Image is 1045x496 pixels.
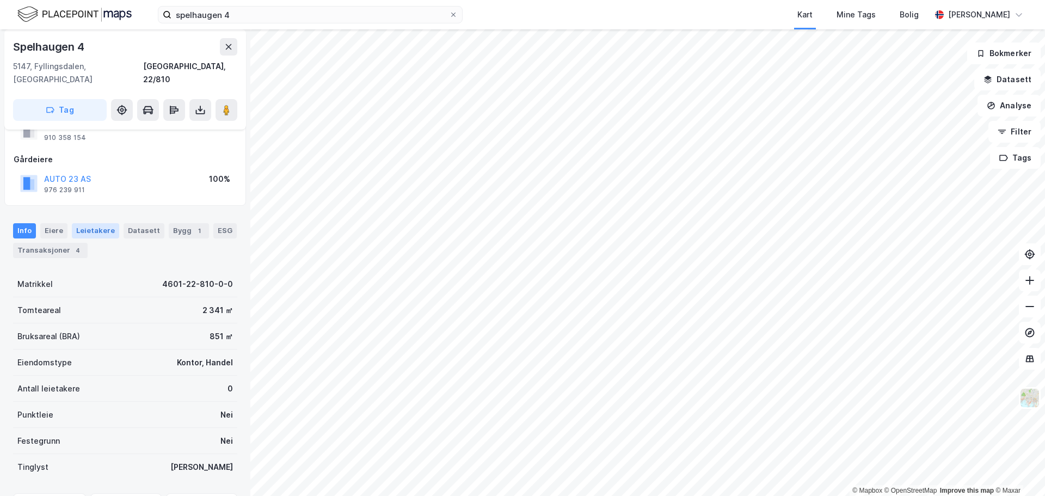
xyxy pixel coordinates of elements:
div: 1 [194,225,205,236]
div: Tinglyst [17,461,48,474]
div: Mine Tags [837,8,876,21]
div: Kontor, Handel [177,356,233,369]
div: Nei [220,434,233,448]
div: Kontrollprogram for chat [991,444,1045,496]
div: Antall leietakere [17,382,80,395]
div: 2 341 ㎡ [202,304,233,317]
div: 5147, Fyllingsdalen, [GEOGRAPHIC_DATA] [13,60,143,86]
a: Improve this map [940,487,994,494]
button: Tags [990,147,1041,169]
div: Bolig [900,8,919,21]
div: 4601-22-810-0-0 [162,278,233,291]
button: Bokmerker [967,42,1041,64]
div: Bygg [169,223,209,238]
div: 976 239 911 [44,186,85,194]
div: Spelhaugen 4 [13,38,87,56]
img: logo.f888ab2527a4732fd821a326f86c7f29.svg [17,5,132,24]
div: [PERSON_NAME] [170,461,233,474]
button: Analyse [978,95,1041,117]
div: ESG [213,223,237,238]
input: Søk på adresse, matrikkel, gårdeiere, leietakere eller personer [171,7,449,23]
div: 851 ㎡ [210,330,233,343]
div: Punktleie [17,408,53,421]
div: Datasett [124,223,164,238]
button: Filter [988,121,1041,143]
iframe: Chat Widget [991,444,1045,496]
div: 4 [72,245,83,256]
a: OpenStreetMap [884,487,937,494]
div: Nei [220,408,233,421]
button: Tag [13,99,107,121]
div: 100% [209,173,230,186]
div: 910 358 154 [44,133,86,142]
div: 0 [228,382,233,395]
div: Eiendomstype [17,356,72,369]
div: Festegrunn [17,434,60,448]
a: Mapbox [852,487,882,494]
div: Kart [797,8,813,21]
div: [GEOGRAPHIC_DATA], 22/810 [143,60,237,86]
div: Bruksareal (BRA) [17,330,80,343]
div: Eiere [40,223,67,238]
div: Info [13,223,36,238]
div: Tomteareal [17,304,61,317]
div: [PERSON_NAME] [948,8,1010,21]
img: Z [1019,388,1040,408]
div: Leietakere [72,223,119,238]
div: Gårdeiere [14,153,237,166]
div: Transaksjoner [13,243,88,258]
button: Datasett [974,69,1041,90]
div: Matrikkel [17,278,53,291]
